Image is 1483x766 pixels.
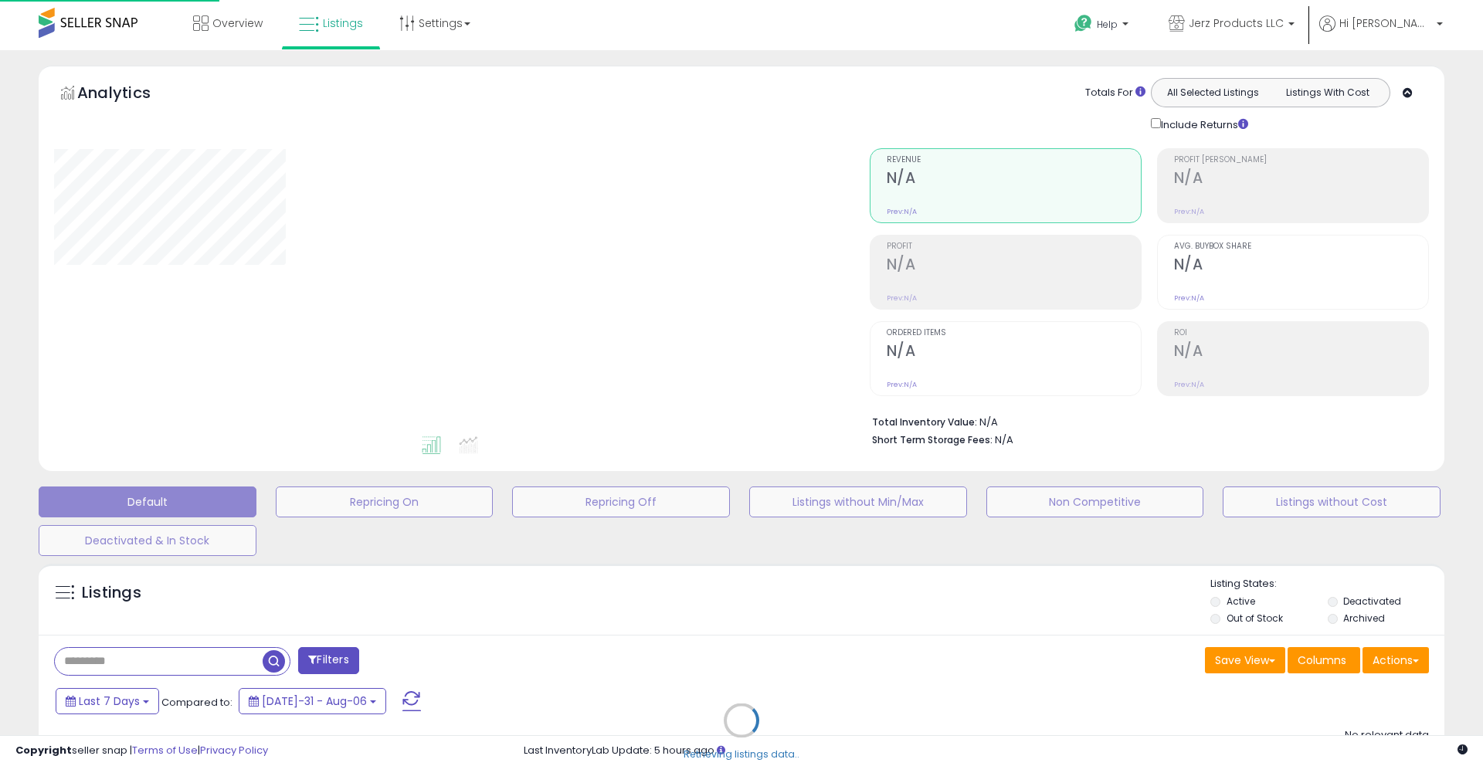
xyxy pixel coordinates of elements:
h5: Analytics [77,82,181,107]
button: Listings without Cost [1223,486,1441,517]
small: Prev: N/A [887,380,917,389]
a: Hi [PERSON_NAME] [1319,15,1443,50]
small: Prev: N/A [887,207,917,216]
div: Include Returns [1139,115,1267,133]
small: Prev: N/A [1174,207,1204,216]
span: Profit [887,242,1141,251]
span: Listings [323,15,363,31]
small: Prev: N/A [887,293,917,303]
strong: Copyright [15,743,72,758]
span: Ordered Items [887,329,1141,337]
i: Get Help [1074,14,1093,33]
div: seller snap | | [15,744,268,758]
button: Repricing On [276,486,494,517]
li: N/A [872,412,1417,430]
button: Non Competitive [986,486,1204,517]
span: Avg. Buybox Share [1174,242,1428,251]
button: Default [39,486,256,517]
span: Revenue [887,156,1141,164]
span: Profit [PERSON_NAME] [1174,156,1428,164]
b: Short Term Storage Fees: [872,433,993,446]
button: Listings With Cost [1270,83,1385,103]
h2: N/A [1174,342,1428,363]
button: Listings without Min/Max [749,486,967,517]
span: N/A [995,432,1013,447]
h2: N/A [887,169,1141,190]
div: Totals For [1085,86,1145,100]
small: Prev: N/A [1174,293,1204,303]
span: Overview [212,15,263,31]
small: Prev: N/A [1174,380,1204,389]
div: Retrieving listings data.. [684,747,799,761]
span: Help [1097,18,1118,31]
span: ROI [1174,329,1428,337]
button: Deactivated & In Stock [39,525,256,556]
h2: N/A [1174,169,1428,190]
span: Hi [PERSON_NAME] [1339,15,1432,31]
b: Total Inventory Value: [872,415,977,429]
button: Repricing Off [512,486,730,517]
button: All Selected Listings [1156,83,1271,103]
h2: N/A [1174,256,1428,276]
span: Jerz Products LLC [1189,15,1284,31]
h2: N/A [887,342,1141,363]
a: Help [1062,2,1144,50]
h2: N/A [887,256,1141,276]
